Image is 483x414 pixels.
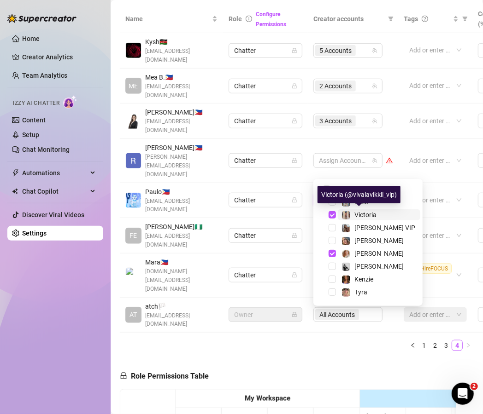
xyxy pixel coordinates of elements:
[292,197,297,203] span: lock
[234,154,297,167] span: Chatter
[407,340,418,351] button: left
[129,81,138,91] span: ME
[245,394,290,402] strong: My Workspace
[460,12,470,26] span: filter
[318,186,401,203] div: Victoria (@vivalavikkii_vip)
[342,211,350,219] img: Victoria
[441,340,451,351] a: 3
[145,117,218,135] span: [EMAIL_ADDRESS][DOMAIN_NAME]
[463,340,474,351] li: Next Page
[407,340,418,351] li: Previous Page
[145,222,218,232] span: [PERSON_NAME] 🇳🇬
[430,340,441,351] li: 2
[313,14,384,24] span: Creator accounts
[329,250,336,257] span: Select tree node
[145,47,218,64] span: [EMAIL_ADDRESS][DOMAIN_NAME]
[145,257,218,267] span: Mara 🇵🇭
[465,343,471,348] span: right
[22,211,84,218] a: Discover Viral Videos
[329,263,336,270] span: Select tree node
[12,169,19,177] span: thunderbolt
[342,237,350,245] img: Kat Hobbs
[22,72,67,79] a: Team Analytics
[342,288,350,297] img: Tyra
[418,340,430,351] li: 1
[452,340,462,351] a: 4
[234,44,297,57] span: Chatter
[342,250,350,258] img: Amy Pond
[292,83,297,89] span: lock
[126,43,141,58] img: Kysh
[63,95,77,109] img: AI Chatter
[329,237,336,244] span: Select tree node
[315,45,356,56] span: 5 Accounts
[342,263,350,271] img: Grace Hunt
[386,12,395,26] span: filter
[329,288,336,296] span: Select tree node
[372,118,377,124] span: team
[145,153,218,179] span: [PERSON_NAME][EMAIL_ADDRESS][DOMAIN_NAME]
[354,237,404,244] span: [PERSON_NAME]
[256,11,286,28] a: Configure Permissions
[422,16,428,22] span: question-circle
[22,230,47,237] a: Settings
[354,250,404,257] span: [PERSON_NAME]
[342,276,350,284] img: Kenzie
[234,114,297,128] span: Chatter
[120,5,223,33] th: Name
[404,14,418,24] span: Tags
[410,343,416,348] span: left
[292,48,297,53] span: lock
[471,383,478,390] span: 2
[354,276,373,283] span: Kenzie
[315,115,356,126] span: 3 Accounts
[330,184,363,194] span: Select all
[130,310,137,320] span: AT
[22,166,88,180] span: Automations
[234,193,297,207] span: Chatter
[388,16,394,22] span: filter
[319,46,352,56] span: 5 Accounts
[292,158,297,163] span: lock
[145,197,218,214] span: [EMAIL_ADDRESS][DOMAIN_NAME]
[22,50,96,64] a: Creator Analytics
[292,118,297,124] span: lock
[386,157,393,164] span: warning
[372,83,377,89] span: team
[126,114,141,129] img: Jessa Cadiogan
[406,264,452,274] span: NewHireFOCUS
[13,99,59,108] span: Izzy AI Chatter
[234,268,297,282] span: Chatter
[354,263,404,270] span: [PERSON_NAME]
[419,340,429,351] a: 1
[354,224,415,231] span: [PERSON_NAME] VIP
[292,233,297,238] span: lock
[22,146,70,153] a: Chat Monitoring
[234,229,297,242] span: Chatter
[145,107,218,117] span: [PERSON_NAME] 🇵🇭
[22,184,88,199] span: Chat Copilot
[145,82,218,100] span: [EMAIL_ADDRESS][DOMAIN_NAME]
[145,301,218,311] span: atch 🏳️
[329,224,336,231] span: Select tree node
[126,193,141,208] img: Paulo
[354,211,377,218] span: Victoria
[319,81,352,91] span: 2 Accounts
[12,188,18,195] img: Chat Copilot
[462,16,468,22] span: filter
[126,268,141,283] img: Mara
[7,14,77,23] img: logo-BBDzfeDw.svg
[246,16,252,22] span: info-circle
[229,15,242,23] span: Role
[463,340,474,351] button: right
[145,311,218,329] span: [EMAIL_ADDRESS][DOMAIN_NAME]
[22,131,39,138] a: Setup
[22,35,40,42] a: Home
[125,14,210,24] span: Name
[292,312,297,317] span: lock
[145,72,218,82] span: Mea B. 🇵🇭
[319,116,352,126] span: 3 Accounts
[430,340,440,351] a: 2
[342,224,350,232] img: Kat Hobbs VIP
[120,372,127,379] span: lock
